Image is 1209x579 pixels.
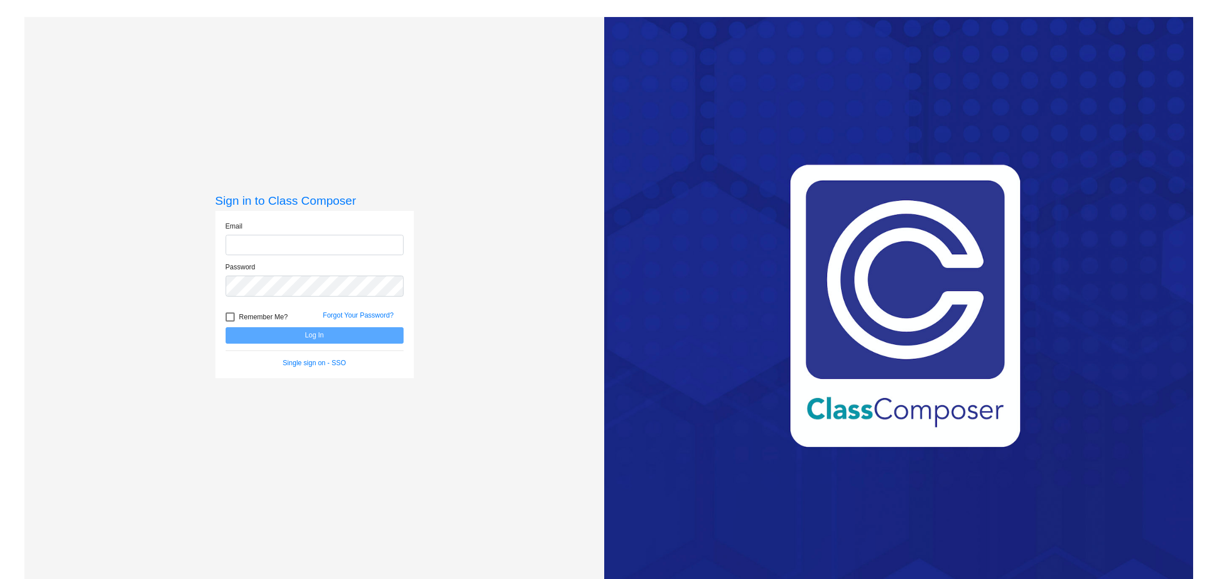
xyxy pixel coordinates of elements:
[226,327,404,344] button: Log In
[323,311,394,319] a: Forgot Your Password?
[226,262,256,272] label: Password
[239,310,288,324] span: Remember Me?
[226,221,243,231] label: Email
[283,359,346,367] a: Single sign on - SSO
[215,193,414,208] h3: Sign in to Class Composer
